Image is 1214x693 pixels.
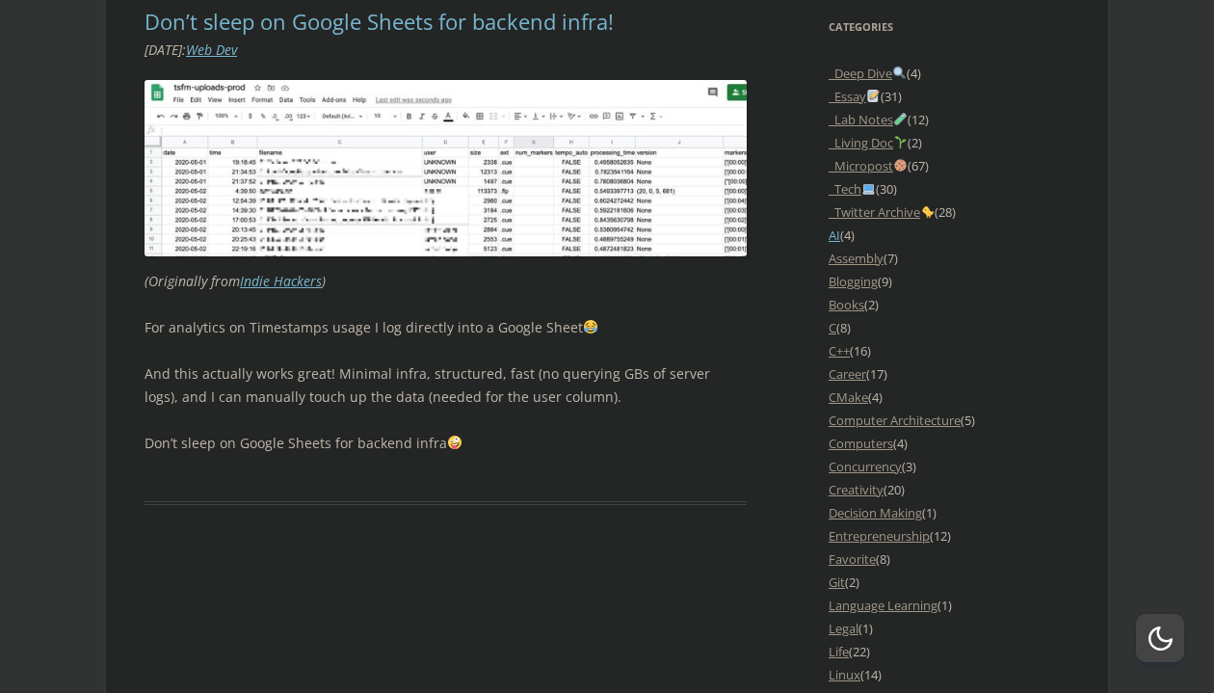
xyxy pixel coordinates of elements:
[829,362,1069,386] li: (17)
[186,40,237,59] a: Web Dev
[829,620,858,637] a: Legal
[829,88,881,105] a: _Essay
[829,131,1069,154] li: (2)
[894,136,907,148] img: 🌱
[829,250,884,267] a: Assembly
[894,113,907,125] img: 🧪
[829,316,1069,339] li: (8)
[921,205,934,218] img: 🐤
[829,180,876,198] a: _Tech
[829,643,849,660] a: Life
[829,478,1069,501] li: (20)
[829,388,868,406] a: CMake
[829,296,864,313] a: Books
[829,597,937,614] a: Language Learning
[829,339,1069,362] li: (16)
[829,108,1069,131] li: (12)
[829,640,1069,663] li: (22)
[829,319,836,336] a: C
[829,455,1069,478] li: (3)
[829,547,1069,571] li: (8)
[829,432,1069,455] li: (4)
[829,154,1069,177] li: (67)
[829,65,907,82] a: _Deep Dive
[829,663,1069,686] li: (14)
[829,412,961,429] a: Computer Architecture
[584,320,597,333] img: 😂
[829,458,902,475] a: Concurrency
[862,182,875,195] img: 💻
[829,270,1069,293] li: (9)
[829,365,866,383] a: Career
[829,527,930,545] a: Entrepreneurship
[145,272,326,290] em: (Originally from )
[829,409,1069,432] li: (5)
[829,524,1069,547] li: (12)
[829,573,845,591] a: Git
[829,15,1069,39] h3: Categories
[240,272,322,290] a: Indie Hackers
[829,273,878,290] a: Blogging
[829,617,1069,640] li: (1)
[867,90,880,102] img: 📝
[145,316,747,339] p: For analytics on Timestamps usage I log directly into a Google Sheet
[829,293,1069,316] li: (2)
[829,666,860,683] a: Linux
[829,247,1069,270] li: (7)
[145,40,182,59] time: [DATE]
[829,111,908,128] a: _Lab Notes
[829,550,876,568] a: Favorite
[448,436,462,449] img: 🤪
[145,7,614,36] a: Don’t sleep on Google Sheets for backend infra!
[829,342,850,360] a: C++
[893,67,906,79] img: 🔍
[829,157,908,174] a: _Micropost
[829,594,1069,617] li: (1)
[145,362,747,409] p: And this actually works great! Minimal infra, structured, fast (no querying GBs of server logs), ...
[145,432,747,455] p: Don’t sleep on Google Sheets for backend infra
[829,62,1069,85] li: (4)
[829,386,1069,409] li: (4)
[829,200,1069,224] li: (28)
[829,571,1069,594] li: (2)
[829,177,1069,200] li: (30)
[829,227,840,244] a: AI
[829,481,884,498] a: Creativity
[894,159,907,172] img: 🍪
[829,203,935,221] a: _Twitter Archive
[829,501,1069,524] li: (1)
[829,504,922,521] a: Decision Making
[829,224,1069,247] li: (4)
[829,134,908,151] a: _Living Doc
[145,40,237,59] i: :
[829,435,893,452] a: Computers
[829,85,1069,108] li: (31)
